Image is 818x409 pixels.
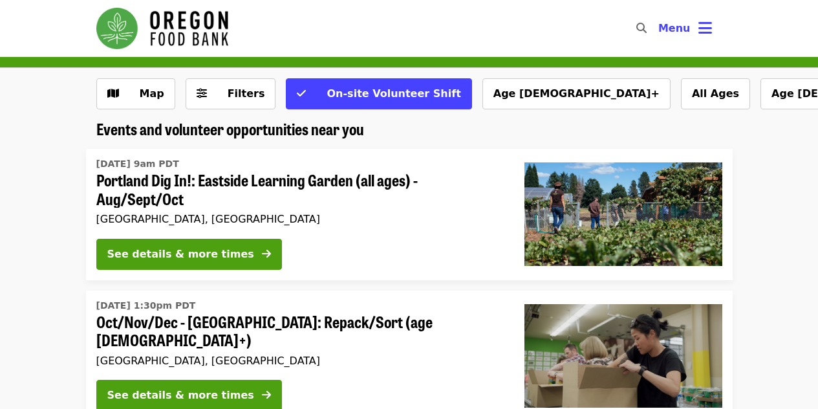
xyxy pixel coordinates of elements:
[107,247,254,262] div: See details & more times
[681,78,750,109] button: All Ages
[96,355,504,367] div: [GEOGRAPHIC_DATA], [GEOGRAPHIC_DATA]
[96,8,228,49] img: Oregon Food Bank - Home
[297,87,306,100] i: check icon
[186,78,276,109] button: Filters (0 selected)
[96,78,175,109] button: Show map view
[197,87,207,100] i: sliders-h icon
[636,22,647,34] i: search icon
[698,19,712,38] i: bars icon
[654,13,665,44] input: Search
[482,78,671,109] button: Age [DEMOGRAPHIC_DATA]+
[96,157,179,171] time: [DATE] 9am PDT
[648,13,722,44] button: Toggle account menu
[86,149,733,280] a: See details for "Portland Dig In!: Eastside Learning Garden (all ages) - Aug/Sept/Oct"
[96,117,364,140] span: Events and volunteer opportunities near you
[262,248,271,260] i: arrow-right icon
[96,299,196,313] time: [DATE] 1:30pm PDT
[228,87,265,100] span: Filters
[107,388,254,403] div: See details & more times
[524,304,722,408] img: Oct/Nov/Dec - Portland: Repack/Sort (age 8+) organized by Oregon Food Bank
[96,313,504,350] span: Oct/Nov/Dec - [GEOGRAPHIC_DATA]: Repack/Sort (age [DEMOGRAPHIC_DATA]+)
[286,78,471,109] button: On-site Volunteer Shift
[140,87,164,100] span: Map
[96,239,282,270] button: See details & more times
[96,171,504,208] span: Portland Dig In!: Eastside Learning Garden (all ages) - Aug/Sept/Oct
[107,87,119,100] i: map icon
[96,213,504,225] div: [GEOGRAPHIC_DATA], [GEOGRAPHIC_DATA]
[658,22,691,34] span: Menu
[327,87,460,100] span: On-site Volunteer Shift
[524,162,722,266] img: Portland Dig In!: Eastside Learning Garden (all ages) - Aug/Sept/Oct organized by Oregon Food Bank
[262,389,271,401] i: arrow-right icon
